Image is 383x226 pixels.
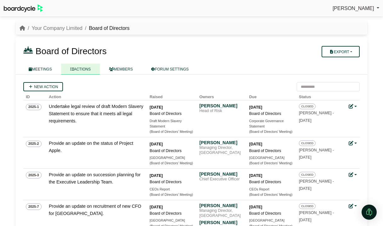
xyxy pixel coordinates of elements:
th: Due [247,91,296,100]
span: [DATE] [299,118,312,123]
th: Owners [197,91,247,100]
div: Provide an update on recruitment of new CFO for [GEOGRAPHIC_DATA]. [49,203,143,217]
a: MEMBERS [100,64,142,75]
div: Chief Executive Officer [199,177,243,182]
div: [DATE] [249,104,293,110]
th: Status [296,91,346,100]
div: [GEOGRAPHIC_DATA] [249,218,293,223]
div: [DATE] [150,172,194,179]
div: (Board of Directors' Meeting) [150,192,194,197]
div: [GEOGRAPHIC_DATA] [150,218,194,223]
div: [DATE] [150,141,194,147]
li: Board of Directors [83,24,129,32]
div: (Board of Directors' Meeting) [249,192,293,197]
div: [DATE] [249,204,293,210]
a: CEOs Report (Board of Directors' Meeting) [249,187,293,198]
div: [PERSON_NAME] [199,140,243,145]
th: Action [46,91,147,100]
a: Draft Modern Slavery Statement (Board of Directors' Meeting) [150,118,194,135]
div: Undertake legal review of draft Modern Slavery Statement to ensure that it meets all legal requir... [49,103,143,125]
a: FORUM SETTINGS [142,64,198,75]
th: Raised [147,91,197,100]
a: [GEOGRAPHIC_DATA] (Board of Directors' Meeting) [249,155,293,166]
nav: breadcrumb [20,24,129,32]
div: CEOs Report [249,187,293,192]
div: (Board of Directors' Meeting) [249,129,293,134]
small: [PERSON_NAME] - [299,111,334,122]
div: [PERSON_NAME] [199,220,243,225]
div: Open Intercom Messenger [362,205,377,220]
span: [DATE] [299,186,312,191]
div: Board of Directors [249,210,293,217]
span: [DATE] [299,155,312,160]
small: [PERSON_NAME] - [299,211,334,222]
div: Draft Modern Slavery Statement [150,118,194,129]
span: [PERSON_NAME] [333,6,374,11]
div: Head of Risk [199,109,243,114]
button: Export [322,46,360,57]
div: [DATE] [150,104,194,110]
div: Board of Directors [150,210,194,217]
small: [PERSON_NAME] - [299,179,334,191]
div: [GEOGRAPHIC_DATA] [249,155,293,161]
div: [GEOGRAPHIC_DATA] [150,155,194,161]
div: [PERSON_NAME] [199,203,243,208]
a: ACTIONS [61,64,100,75]
div: Managing Director, [GEOGRAPHIC_DATA] [199,208,243,218]
a: CEOs Report (Board of Directors' Meeting) [150,187,194,198]
a: MEETINGS [20,64,61,75]
a: New action [23,82,63,91]
div: [DATE] [150,204,194,210]
div: Board of Directors [249,179,293,185]
div: (Board of Directors' Meeting) [150,129,194,134]
div: Board of Directors [150,148,194,154]
div: (Board of Directors' Meeting) [150,161,194,166]
div: [PERSON_NAME] [199,171,243,177]
small: [PERSON_NAME] - [299,148,334,160]
span: CLOSED [299,203,316,209]
div: Board of Directors [150,110,194,117]
span: [DATE] [299,218,312,222]
th: ID [23,91,46,100]
div: Provide an update on succession planning for the Executive Leadership Team. [49,171,143,186]
span: Board of Directors [36,46,107,56]
div: (Board of Directors' Meeting) [249,161,293,166]
div: [PERSON_NAME] [199,103,243,109]
span: CLOSED [299,140,316,146]
div: [DATE] [249,172,293,179]
div: Board of Directors [249,110,293,117]
div: [DATE] [249,141,293,147]
div: Corporate Governance Statement [249,118,293,129]
span: CLOSED [299,104,316,109]
div: Provide an update on the status of Project Apple. [49,140,143,154]
a: Corporate Governance Statement (Board of Directors' Meeting) [249,118,293,135]
span: 2025-7 [26,203,42,210]
img: BoardcycleBlackGreen-aaafeed430059cb809a45853b8cf6d952af9d84e6e89e1f1685b34bfd5cb7d64.svg [4,4,43,12]
a: Your Company Limited [31,25,82,31]
span: 2025-2 [26,141,42,147]
a: [PERSON_NAME] [333,4,379,13]
div: Board of Directors [249,148,293,154]
div: Board of Directors [150,179,194,185]
div: Managing Director, [GEOGRAPHIC_DATA] [199,145,243,155]
div: CEOs Report [150,187,194,192]
span: 2025-3 [26,172,42,178]
span: CLOSED [299,172,316,178]
a: [GEOGRAPHIC_DATA] (Board of Directors' Meeting) [150,155,194,166]
span: 2025-1 [26,104,42,110]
